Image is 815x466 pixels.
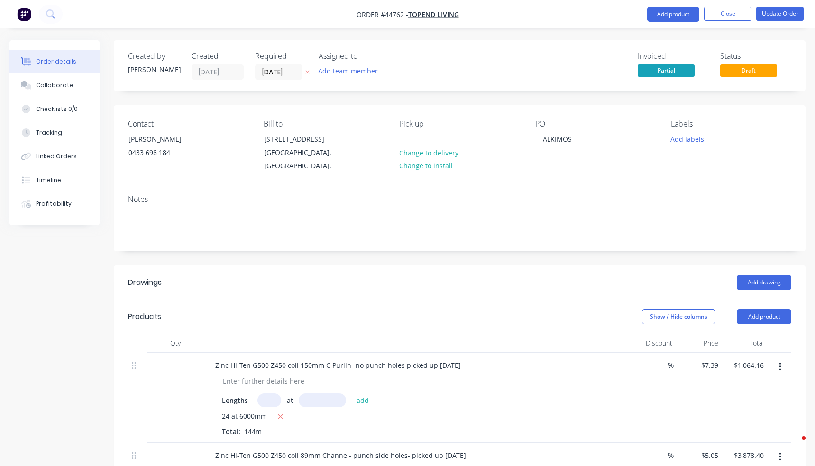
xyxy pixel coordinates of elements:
[399,119,520,128] div: Pick up
[192,52,244,61] div: Created
[9,73,100,97] button: Collaborate
[208,358,468,372] div: Zinc Hi-Ten G500 Z450 coil 150mm C Purlin- no punch holes picked up [DATE]
[222,395,248,405] span: Lengths
[638,64,695,76] span: Partial
[408,10,459,19] a: Topend Living
[720,52,791,61] div: Status
[756,7,804,21] button: Update Order
[208,448,474,462] div: Zinc Hi-Ten G500 Z450 coil 89mm Channel- punch side holes- picked up [DATE]
[17,7,31,21] img: Factory
[671,119,791,128] div: Labels
[128,195,791,204] div: Notes
[36,57,76,66] div: Order details
[357,10,408,19] span: Order #44762 -
[36,200,72,208] div: Profitability
[9,145,100,168] button: Linked Orders
[128,277,162,288] div: Drawings
[704,7,751,21] button: Close
[9,168,100,192] button: Timeline
[128,119,248,128] div: Contact
[352,393,374,406] button: add
[319,64,383,77] button: Add team member
[36,81,73,90] div: Collaborate
[36,176,61,184] div: Timeline
[668,450,674,461] span: %
[313,64,383,77] button: Add team member
[722,334,768,353] div: Total
[36,152,77,161] div: Linked Orders
[264,133,343,146] div: [STREET_ADDRESS]
[631,334,676,353] div: Discount
[9,97,100,121] button: Checklists 0/0
[128,133,207,146] div: [PERSON_NAME]
[128,64,180,74] div: [PERSON_NAME]
[535,119,656,128] div: PO
[256,132,351,173] div: [STREET_ADDRESS][GEOGRAPHIC_DATA], [GEOGRAPHIC_DATA],
[676,334,722,353] div: Price
[783,434,806,457] iframe: Intercom live chat
[642,309,715,324] button: Show / Hide columns
[737,275,791,290] button: Add drawing
[255,52,307,61] div: Required
[394,146,463,159] button: Change to delivery
[128,52,180,61] div: Created by
[222,411,267,423] span: 24 at 6000mm
[535,132,579,146] div: ALKIMOS
[264,146,343,173] div: [GEOGRAPHIC_DATA], [GEOGRAPHIC_DATA],
[120,132,215,163] div: [PERSON_NAME]0433 698 184
[647,7,699,22] button: Add product
[128,146,207,159] div: 0433 698 184
[264,119,384,128] div: Bill to
[666,132,709,145] button: Add labels
[9,121,100,145] button: Tracking
[9,50,100,73] button: Order details
[638,52,709,61] div: Invoiced
[36,105,78,113] div: Checklists 0/0
[720,64,777,76] span: Draft
[9,192,100,216] button: Profitability
[394,159,458,172] button: Change to install
[36,128,62,137] div: Tracking
[128,311,161,322] div: Products
[222,427,240,436] span: Total:
[147,334,204,353] div: Qty
[319,52,413,61] div: Assigned to
[287,395,293,405] span: at
[737,309,791,324] button: Add product
[240,427,266,436] span: 144m
[668,360,674,371] span: %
